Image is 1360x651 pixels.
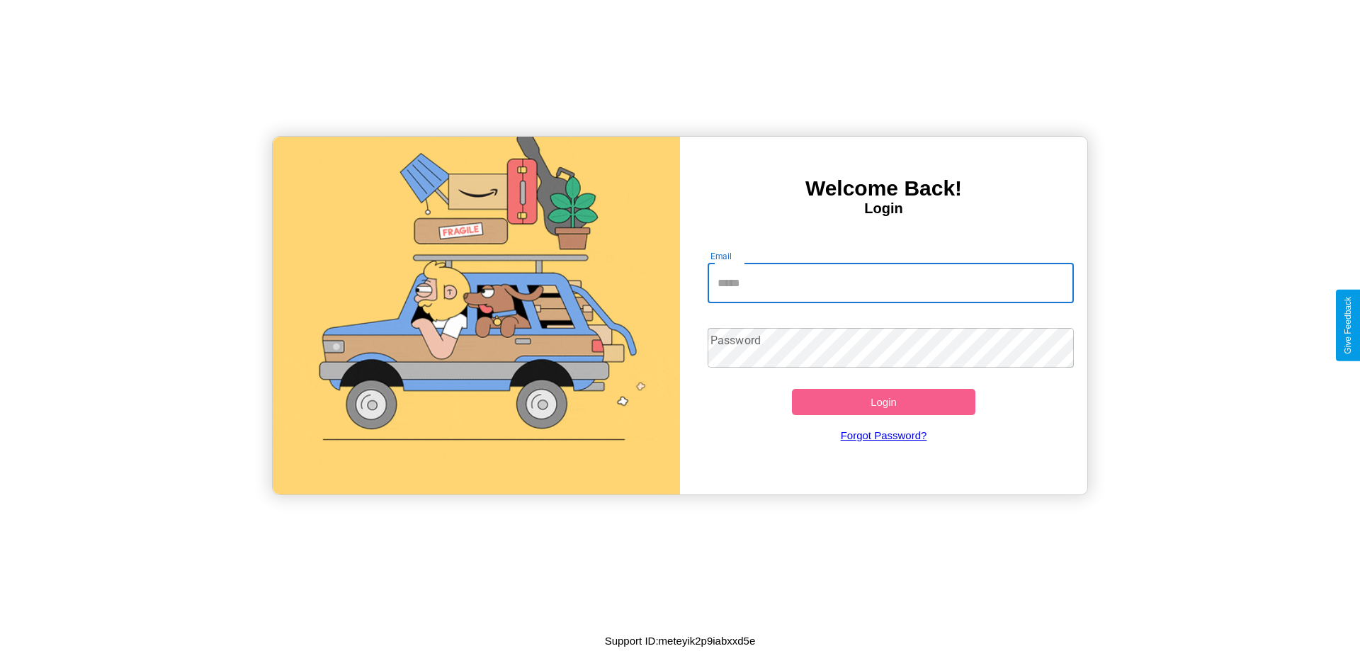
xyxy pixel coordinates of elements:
[792,389,975,415] button: Login
[605,631,756,650] p: Support ID: meteyik2p9iabxxd5e
[680,176,1087,200] h3: Welcome Back!
[680,200,1087,217] h4: Login
[710,250,732,262] label: Email
[273,137,680,494] img: gif
[1343,297,1353,354] div: Give Feedback
[701,415,1067,455] a: Forgot Password?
